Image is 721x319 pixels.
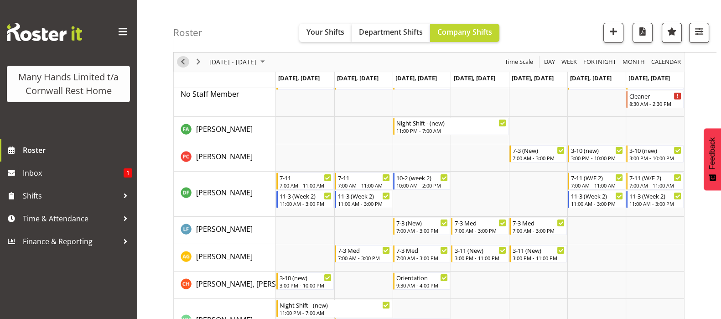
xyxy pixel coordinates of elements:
[174,272,276,299] td: Hannecart, Charline resource
[621,57,647,68] button: Timeline Month
[504,57,534,68] span: Time Scale
[629,191,681,200] div: 11-3 (Week 2)
[174,244,276,272] td: Galvez, Angeline resource
[181,89,239,99] span: No Staff Member
[430,24,499,42] button: Company Shifts
[622,57,646,68] span: Month
[629,182,681,189] div: 7:00 AM - 11:00 AM
[23,235,119,248] span: Finance & Reporting
[174,117,276,144] td: Adams, Fran resource
[396,182,448,189] div: 10:00 AM - 2:00 PM
[393,272,451,290] div: Hannecart, Charline"s event - Orientation Begin From Wednesday, August 27, 2025 at 9:30:00 AM GMT...
[196,151,253,162] a: [PERSON_NAME]
[568,173,625,190] div: Fairbrother, Deborah"s event - 7-11 (W/E 2) Begin From Saturday, August 30, 2025 at 7:00:00 AM GM...
[124,168,132,178] span: 1
[280,182,332,189] div: 7:00 AM - 11:00 AM
[276,300,392,317] div: Harper, Wendy-Mae"s event - Night Shift - (new) Begin From Monday, August 25, 2025 at 11:00:00 PM...
[196,187,253,198] a: [PERSON_NAME]
[276,191,334,208] div: Fairbrother, Deborah"s event - 11-3 (Week 2) Begin From Monday, August 25, 2025 at 11:00:00 AM GM...
[513,154,565,162] div: 7:00 AM - 3:00 PM
[571,200,623,207] div: 11:00 AM - 3:00 PM
[174,217,276,244] td: Flynn, Leeane resource
[208,57,257,68] span: [DATE] - [DATE]
[173,27,202,38] h4: Roster
[454,254,506,261] div: 3:00 PM - 11:00 PM
[396,246,448,255] div: 7-3 Med
[582,57,618,68] button: Fortnight
[280,191,332,200] div: 11-3 (Week 2)
[280,282,332,289] div: 3:00 PM - 10:00 PM
[280,173,332,182] div: 7-11
[174,144,276,172] td: Chand, Pretika resource
[276,272,334,290] div: Hannecart, Charline"s event - 3-10 (new) Begin From Monday, August 25, 2025 at 3:00:00 PM GMT+12:...
[280,309,390,316] div: 11:00 PM - 7:00 AM
[568,145,625,162] div: Chand, Pretika"s event - 3-10 (new) Begin From Saturday, August 30, 2025 at 3:00:00 PM GMT+12:00 ...
[396,282,448,289] div: 9:30 AM - 4:00 PM
[396,254,448,261] div: 7:00 AM - 3:00 PM
[570,74,612,82] span: [DATE], [DATE]
[454,218,506,227] div: 7-3 Med
[396,273,448,282] div: Orientation
[509,245,567,262] div: Galvez, Angeline"s event - 3-11 (New) Begin From Friday, August 29, 2025 at 3:00:00 PM GMT+12:00 ...
[513,227,565,234] div: 7:00 AM - 3:00 PM
[306,27,344,37] span: Your Shifts
[650,57,683,68] button: Month
[454,227,506,234] div: 7:00 AM - 3:00 PM
[196,152,253,162] span: [PERSON_NAME]
[629,146,681,155] div: 3-10 (new)
[280,200,332,207] div: 11:00 AM - 3:00 PM
[560,57,579,68] button: Timeline Week
[196,224,253,234] span: [PERSON_NAME]
[16,70,121,98] div: Many Hands Limited t/a Cornwall Rest Home
[7,23,82,41] img: Rosterit website logo
[396,218,448,227] div: 7-3 (New)
[338,246,390,255] div: 7-3 Med
[191,52,206,72] div: next period
[396,173,448,182] div: 10-2 (week 2)
[280,300,390,309] div: Night Shift - (new)
[23,189,119,203] span: Shifts
[513,146,565,155] div: 7-3 (New)
[23,212,119,225] span: Time & Attendance
[629,100,681,107] div: 8:30 AM - 2:30 PM
[335,173,392,190] div: Fairbrother, Deborah"s event - 7-11 Begin From Tuesday, August 26, 2025 at 7:00:00 AM GMT+12:00 E...
[396,118,507,127] div: Night Shift - (new)
[453,74,495,82] span: [DATE], [DATE]
[175,52,191,72] div: previous period
[395,74,437,82] span: [DATE], [DATE]
[571,146,623,155] div: 3-10 (new)
[196,251,253,262] a: [PERSON_NAME]
[560,57,578,68] span: Week
[650,57,682,68] span: calendar
[196,188,253,198] span: [PERSON_NAME]
[512,74,553,82] span: [DATE], [DATE]
[208,57,269,68] button: August 2025
[626,145,684,162] div: Chand, Pretika"s event - 3-10 (new) Begin From Sunday, August 31, 2025 at 3:00:00 PM GMT+12:00 En...
[509,145,567,162] div: Chand, Pretika"s event - 7-3 (New) Begin From Friday, August 29, 2025 at 7:00:00 AM GMT+12:00 End...
[206,52,270,72] div: August 25 - 31, 2025
[196,124,253,134] span: [PERSON_NAME]
[629,91,681,100] div: Cleaner
[352,24,430,42] button: Department Shifts
[451,245,508,262] div: Galvez, Angeline"s event - 3-11 (New) Begin From Thursday, August 28, 2025 at 3:00:00 PM GMT+12:0...
[393,245,451,262] div: Galvez, Angeline"s event - 7-3 Med Begin From Wednesday, August 27, 2025 at 7:00:00 AM GMT+12:00 ...
[23,166,124,180] span: Inbox
[338,173,390,182] div: 7-11
[629,173,681,182] div: 7-11 (W/E 2)
[503,57,535,68] button: Time Scale
[396,127,507,134] div: 11:00 PM - 7:00 AM
[513,254,565,261] div: 3:00 PM - 11:00 PM
[276,173,334,190] div: Fairbrother, Deborah"s event - 7-11 Begin From Monday, August 25, 2025 at 7:00:00 AM GMT+12:00 En...
[603,23,623,43] button: Add a new shift
[571,191,623,200] div: 11-3 (Week 2)
[513,246,565,255] div: 3-11 (New)
[454,246,506,255] div: 3-11 (New)
[335,245,392,262] div: Galvez, Angeline"s event - 7-3 Med Begin From Tuesday, August 26, 2025 at 7:00:00 AM GMT+12:00 En...
[393,118,509,135] div: Adams, Fran"s event - Night Shift - (new) Begin From Wednesday, August 27, 2025 at 11:00:00 PM GM...
[23,143,132,157] span: Roster
[196,224,253,235] a: [PERSON_NAME]
[359,27,423,37] span: Department Shifts
[280,273,332,282] div: 3-10 (new)
[626,191,684,208] div: Fairbrother, Deborah"s event - 11-3 (Week 2) Begin From Sunday, August 31, 2025 at 11:00:00 AM GM...
[626,91,684,108] div: No Staff Member"s event - Cleaner Begin From Sunday, August 31, 2025 at 8:30:00 AM GMT+12:00 Ends...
